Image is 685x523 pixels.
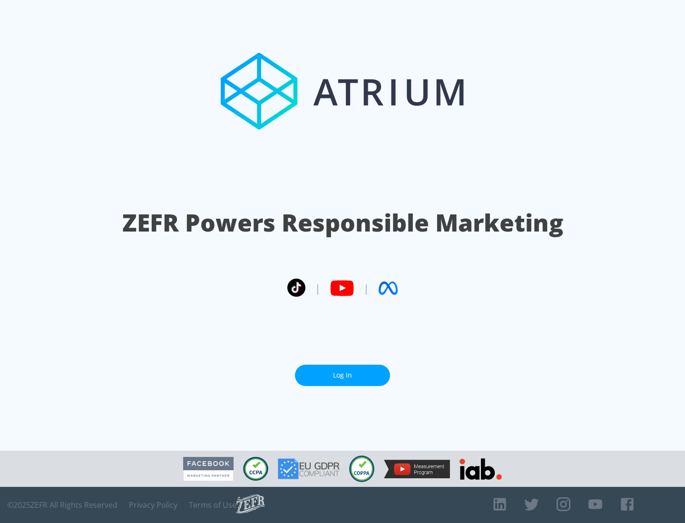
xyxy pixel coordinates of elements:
a: Privacy Policy [129,500,177,510]
h1: ZEFR Powers Responsible Marketing [122,206,563,239]
span: | [315,281,321,295]
img: Facebook Marketing Partner [183,457,234,481]
a: Terms of Use [189,500,236,510]
img: IAB [460,458,502,480]
img: CCPA Compliant [243,457,268,481]
img: COPPA Compliant [349,455,374,482]
img: YouTube Measurement Program [384,460,450,478]
span: © 2025 ZEFR All Rights Reserved [7,500,117,510]
img: GDPR Compliant [278,458,340,479]
span: | [363,281,369,295]
a: Log In [295,365,390,386]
